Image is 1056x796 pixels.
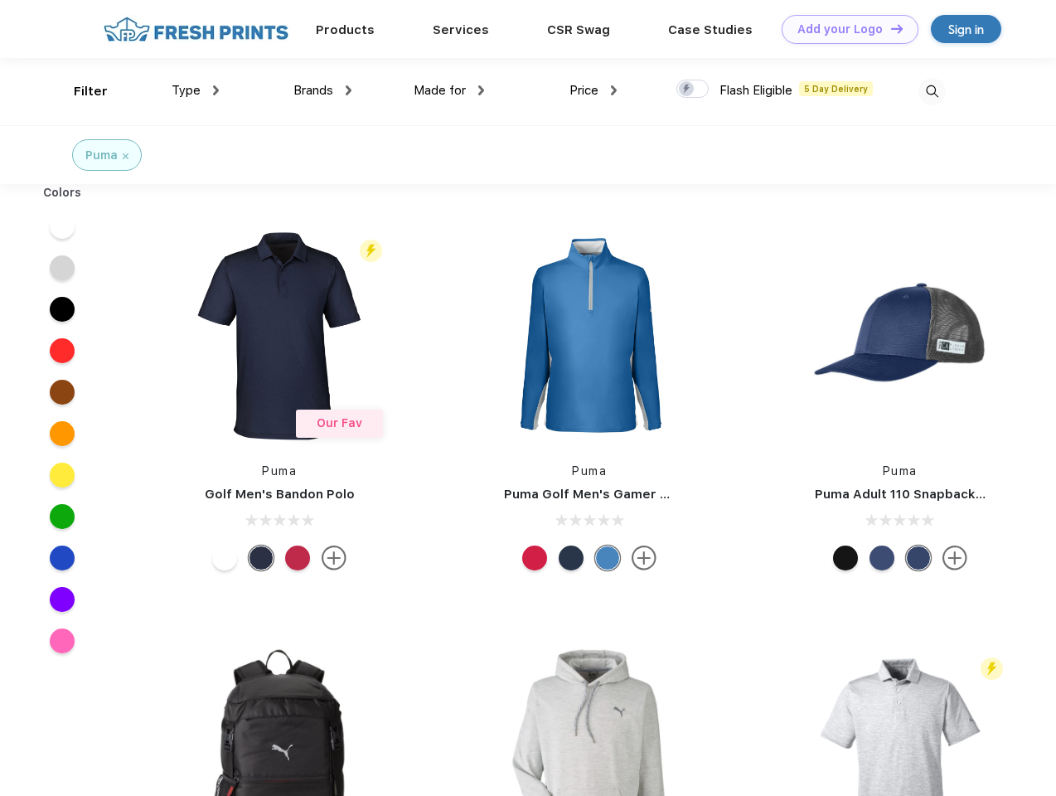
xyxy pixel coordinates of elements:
[559,546,584,570] div: Navy Blazer
[249,546,274,570] div: Navy Blazer
[74,82,108,101] div: Filter
[123,153,128,159] img: filter_cancel.svg
[833,546,858,570] div: Pma Blk with Pma Blk
[322,546,346,570] img: more.svg
[433,22,489,37] a: Services
[478,85,484,95] img: dropdown.png
[569,83,598,98] span: Price
[346,85,351,95] img: dropdown.png
[931,15,1001,43] a: Sign in
[942,546,967,570] img: more.svg
[918,78,946,105] img: desktop_search.svg
[891,24,903,33] img: DT
[360,240,382,262] img: flash_active_toggle.svg
[572,464,607,478] a: Puma
[213,85,219,95] img: dropdown.png
[504,487,766,502] a: Puma Golf Men's Gamer Golf Quarter-Zip
[85,147,118,164] div: Puma
[981,658,1003,680] img: flash_active_toggle.svg
[262,464,297,478] a: Puma
[797,22,883,36] div: Add your Logo
[522,546,547,570] div: Ski Patrol
[316,22,375,37] a: Products
[169,226,390,446] img: func=resize&h=266
[547,22,610,37] a: CSR Swag
[883,464,918,478] a: Puma
[632,546,656,570] img: more.svg
[948,20,984,39] div: Sign in
[99,15,293,44] img: fo%20logo%202.webp
[285,546,310,570] div: Ski Patrol
[906,546,931,570] div: Peacoat with Qut Shd
[205,487,355,502] a: Golf Men's Bandon Polo
[414,83,466,98] span: Made for
[172,83,201,98] span: Type
[719,83,792,98] span: Flash Eligible
[212,546,237,570] div: Bright White
[317,416,362,430] span: Our Fav
[595,546,620,570] div: Bright Cobalt
[31,184,94,201] div: Colors
[790,226,1010,446] img: func=resize&h=266
[799,81,873,96] span: 5 Day Delivery
[870,546,894,570] div: Peacoat Qut Shd
[479,226,700,446] img: func=resize&h=266
[611,85,617,95] img: dropdown.png
[293,83,333,98] span: Brands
